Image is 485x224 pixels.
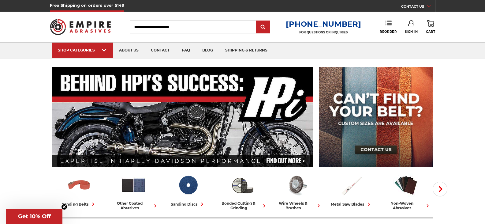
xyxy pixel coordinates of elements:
[176,43,196,58] a: faq
[331,201,372,207] div: metal saw blades
[381,173,431,210] a: non-woven abrasives
[433,182,447,196] button: Next
[58,48,107,52] div: SHOP CATEGORIES
[405,30,418,34] span: Sign In
[175,173,201,198] img: Sanding Discs
[219,43,274,58] a: shipping & returns
[286,20,361,28] a: [PHONE_NUMBER]
[426,30,435,34] span: Cart
[61,204,67,210] button: Close teaser
[6,209,62,224] div: Get 10% OffClose teaser
[163,173,213,207] a: sanding discs
[284,173,310,198] img: Wire Wheels & Brushes
[380,30,397,34] span: Reorder
[286,30,361,34] p: FOR QUESTIONS OR INQUIRIES
[121,173,146,198] img: Other Coated Abrasives
[393,173,419,198] img: Non-woven Abrasives
[327,173,376,207] a: metal saw blades
[381,201,431,210] div: non-woven abrasives
[54,173,104,207] a: sanding belts
[62,201,96,207] div: sanding belts
[66,173,92,198] img: Sanding Belts
[319,67,433,167] img: promo banner for custom belts.
[18,213,51,220] span: Get 10% Off
[113,43,145,58] a: about us
[380,20,397,33] a: Reorder
[109,201,159,210] div: other coated abrasives
[426,20,435,34] a: Cart
[196,43,219,58] a: blog
[230,173,255,198] img: Bonded Cutting & Grinding
[171,201,205,207] div: sanding discs
[218,173,267,210] a: bonded cutting & grinding
[272,173,322,210] a: wire wheels & brushes
[50,15,111,39] img: Empire Abrasives
[257,21,269,33] input: Submit
[145,43,176,58] a: contact
[218,201,267,210] div: bonded cutting & grinding
[109,173,159,210] a: other coated abrasives
[401,3,435,12] a: CONTACT US
[52,67,313,167] img: Banner for an interview featuring Horsepower Inc who makes Harley performance upgrades featured o...
[339,173,364,198] img: Metal Saw Blades
[272,201,322,210] div: wire wheels & brushes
